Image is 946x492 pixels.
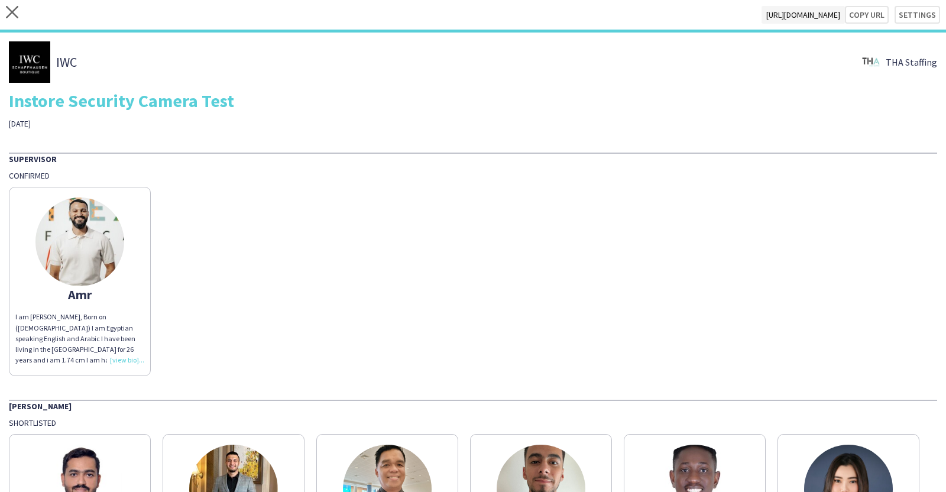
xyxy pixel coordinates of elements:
div: Instore Security Camera Test [9,92,937,109]
div: [DATE] [9,118,334,129]
img: thumb-66c1b6852183e.jpeg [35,198,124,286]
img: thumb-195d2dbe-24b5-4179-b1d0-4ddb220f62af.png [862,53,880,71]
span: [URL][DOMAIN_NAME] [762,6,845,24]
span: IWC [56,57,77,67]
div: I am [PERSON_NAME], Born on ([DEMOGRAPHIC_DATA]) I am Egyptian speaking English and Arabic I have... [15,312,144,365]
div: Amr [15,289,144,300]
button: Settings [895,6,940,24]
span: THA Staffing [886,57,937,67]
div: [PERSON_NAME] [9,400,937,412]
div: Supervisor [9,153,937,164]
div: Confirmed [9,170,937,181]
img: thumb-4b6e5844-1658-435e-b340-3384b08a8d87.jpg [9,41,50,83]
div: Shortlisted [9,417,937,428]
button: Copy url [845,6,889,24]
